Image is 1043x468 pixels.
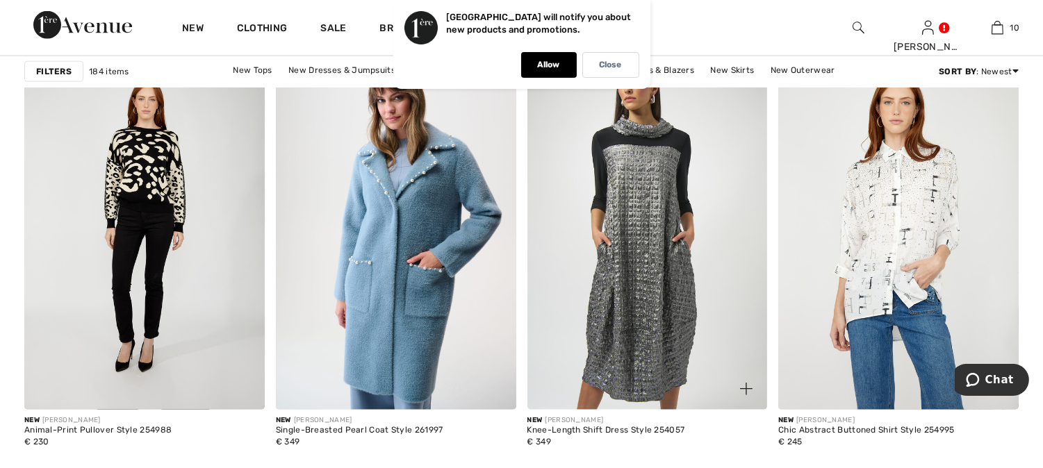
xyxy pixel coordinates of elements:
[778,437,803,446] span: € 245
[1010,22,1020,34] span: 10
[992,19,1003,36] img: My Bag
[740,383,753,395] img: plus_v2.svg
[276,426,443,435] div: Single-Breasted Pearl Coat Style 261997
[527,437,552,446] span: € 349
[24,437,49,446] span: € 230
[922,21,934,34] a: Sign In
[276,50,516,410] img: Single-Breasted Pearl Coat Style 261997. Chambray
[778,415,954,426] div: [PERSON_NAME]
[538,60,560,70] p: Allow
[24,50,265,410] img: Animal-Print Pullover Style 254988. Cream/black
[33,11,132,39] img: 1ère Avenue
[276,437,300,446] span: € 349
[527,416,543,424] span: New
[527,415,685,426] div: [PERSON_NAME]
[939,65,1019,78] div: : Newest
[24,426,172,435] div: Animal-Print Pullover Style 254988
[955,364,1029,399] iframe: Opens a widget where you can chat to one of our agents
[276,415,443,426] div: [PERSON_NAME]
[320,22,346,37] a: Sale
[527,426,685,435] div: Knee-Length Shift Dress Style 254057
[237,22,287,37] a: Clothing
[36,65,72,78] strong: Filters
[853,19,864,36] img: search the website
[778,416,794,424] span: New
[226,61,279,79] a: New Tops
[89,65,129,78] span: 184 items
[380,22,422,37] a: Brands
[24,415,172,426] div: [PERSON_NAME]
[527,50,768,410] a: Knee-Length Shift Dress Style 254057. Pewter/black
[939,67,976,76] strong: Sort By
[922,19,934,36] img: My Info
[24,416,40,424] span: New
[778,426,954,435] div: Chic Abstract Buttoned Shirt Style 254995
[778,50,1019,410] img: Chic Abstract Buttoned Shirt Style 254995. Off White
[764,61,842,79] a: New Outerwear
[447,12,632,35] p: [GEOGRAPHIC_DATA] will notify you about new products and promotions.
[182,22,204,37] a: New
[281,61,402,79] a: New Dresses & Jumpsuits
[600,60,622,70] p: Close
[963,19,1031,36] a: 10
[894,40,962,54] div: [PERSON_NAME]
[703,61,761,79] a: New Skirts
[276,416,291,424] span: New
